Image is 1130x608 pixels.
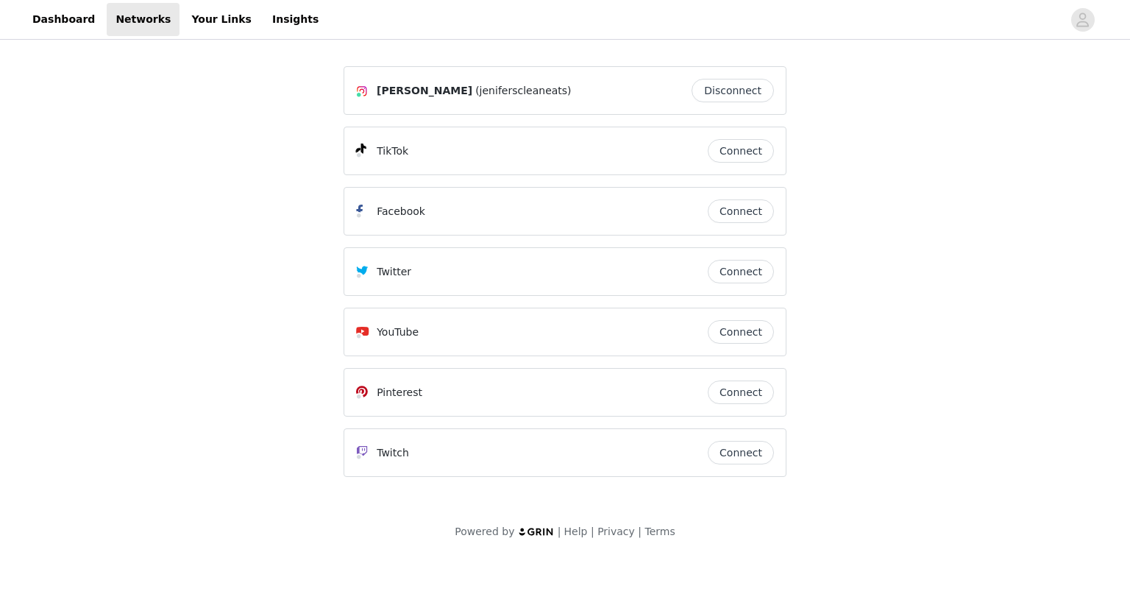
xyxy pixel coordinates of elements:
button: Connect [708,139,774,163]
button: Disconnect [692,79,774,102]
a: Help [564,526,588,537]
span: (jeniferscleaneats) [475,83,571,99]
p: Twitch [377,445,409,461]
a: Terms [644,526,675,537]
span: | [591,526,594,537]
span: Powered by [455,526,514,537]
a: Privacy [597,526,635,537]
div: avatar [1076,8,1090,32]
p: Pinterest [377,385,422,400]
span: | [638,526,642,537]
p: Twitter [377,264,411,280]
img: Instagram Icon [356,85,368,97]
button: Connect [708,441,774,464]
p: TikTok [377,144,408,159]
a: Dashboard [24,3,104,36]
span: | [558,526,561,537]
a: Your Links [182,3,260,36]
p: Facebook [377,204,425,219]
button: Connect [708,381,774,404]
span: [PERSON_NAME] [377,83,472,99]
a: Insights [263,3,327,36]
p: YouTube [377,325,419,340]
button: Connect [708,260,774,283]
button: Connect [708,320,774,344]
button: Connect [708,199,774,223]
img: logo [518,527,555,537]
a: Networks [107,3,180,36]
